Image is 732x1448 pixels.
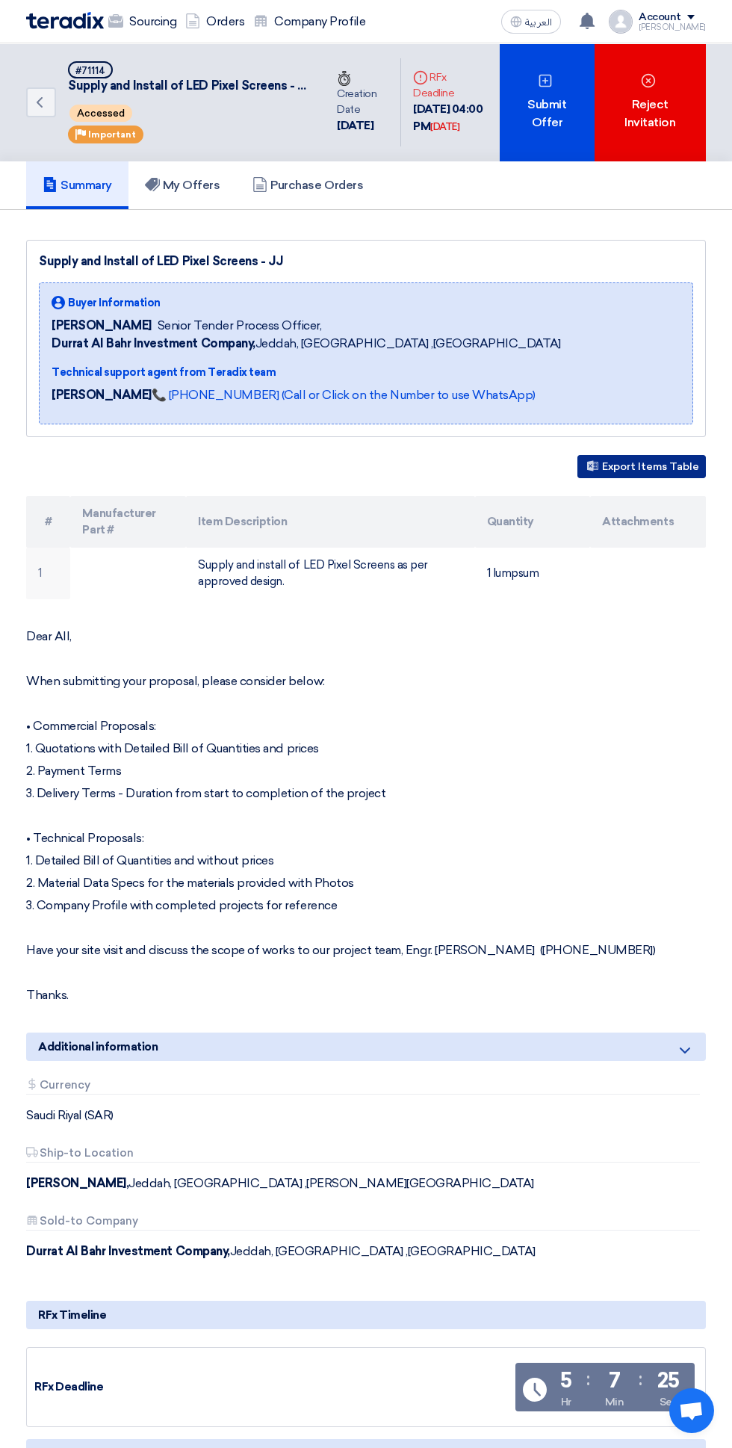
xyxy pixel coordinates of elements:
[609,10,633,34] img: profile_test.png
[145,178,220,193] h5: My Offers
[26,988,706,1003] p: Thanks.
[560,1370,572,1391] div: 5
[413,69,488,101] div: RFx Deadline
[475,496,591,548] th: Quantity
[43,178,112,193] h5: Summary
[186,496,475,548] th: Item Description
[26,1176,706,1191] div: Jeddah, [GEOGRAPHIC_DATA] ,[PERSON_NAME][GEOGRAPHIC_DATA]
[26,1301,706,1329] div: RFx Timeline
[236,161,379,209] a: Purchase Orders
[430,120,459,134] div: [DATE]
[88,129,136,140] span: Important
[501,10,561,34] button: العربية
[413,101,488,134] div: [DATE] 04:00 PM
[609,1370,621,1391] div: 7
[660,1394,678,1410] div: Sec
[577,455,706,478] button: Export Items Table
[158,317,322,335] span: Senior Tender Process Officer,
[252,178,363,193] h5: Purchase Orders
[38,1039,158,1055] span: Additional information
[639,23,706,31] div: [PERSON_NAME]
[26,1244,230,1258] b: Durrat Al Bahr Investment Company,
[595,43,706,161] div: Reject Invitation
[52,317,152,335] span: [PERSON_NAME]
[128,161,237,209] a: My Offers
[26,161,128,209] a: Summary
[639,11,681,24] div: Account
[26,1176,128,1190] b: [PERSON_NAME],
[34,1379,146,1396] div: RFx Deadline
[26,674,706,689] p: When submitting your proposal, please consider below:
[39,253,693,270] div: Supply and Install of LED Pixel Screens - JJ
[337,117,388,134] div: [DATE]
[26,943,706,958] p: Have your site visit and discuss the scope of works to our project team, Engr. [PERSON_NAME] ([PH...
[26,12,104,29] img: Teradix logo
[500,43,594,161] div: Submit Offer
[590,496,706,548] th: Attachments
[561,1394,571,1410] div: Hr
[26,876,706,891] p: 2. Material Data Specs for the materials provided with Photos
[70,496,186,548] th: Manufacturer Part #
[26,1108,706,1123] div: Saudi Riyal (SAR)
[68,61,307,94] h5: Supply and Install of LED Pixel Screens - JJ
[586,1366,590,1393] div: :
[337,70,388,117] div: Creation Date
[52,336,255,350] b: Durrat Al Bahr Investment Company,
[525,17,552,28] span: العربية
[26,1215,700,1231] div: Sold-to Company
[669,1388,714,1433] a: Open chat
[181,5,249,38] a: Orders
[26,719,706,734] p: • Commercial Proposals:
[26,741,706,756] p: 1. Quotations with Detailed Bill of Quantities and prices
[475,548,591,599] td: 1 lumpsum
[26,1079,700,1095] div: Currency
[26,1244,706,1259] div: Jeddah, [GEOGRAPHIC_DATA] ,[GEOGRAPHIC_DATA]
[249,5,370,38] a: Company Profile
[26,764,706,779] p: 2. Payment Terms
[52,365,561,380] div: Technical support agent from Teradix team
[605,1394,624,1410] div: Min
[75,66,105,75] div: #71114
[657,1370,680,1391] div: 25
[68,295,161,311] span: Buyer Information
[26,548,70,599] td: 1
[26,629,706,644] p: Dear All,
[26,496,70,548] th: #
[26,831,706,846] p: • Technical Proposals:
[639,1366,642,1393] div: :
[69,105,132,122] span: Accessed
[26,786,706,801] p: 3. Delivery Terms - Duration from start to completion of the project
[52,335,561,353] span: Jeddah, [GEOGRAPHIC_DATA] ,[GEOGRAPHIC_DATA]
[26,898,706,913] p: 3. Company Profile with completed projects for reference
[52,388,152,402] strong: [PERSON_NAME]
[186,548,475,599] td: Supply and install of LED Pixel Screens as per approved design.
[152,388,536,402] a: 📞 [PHONE_NUMBER] (Call or Click on the Number to use WhatsApp)
[104,5,181,38] a: Sourcing
[26,1147,700,1163] div: Ship-to Location
[68,78,307,94] span: Supply and Install of LED Pixel Screens - JJ
[26,853,706,868] p: 1. Detailed Bill of Quantities and without prices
